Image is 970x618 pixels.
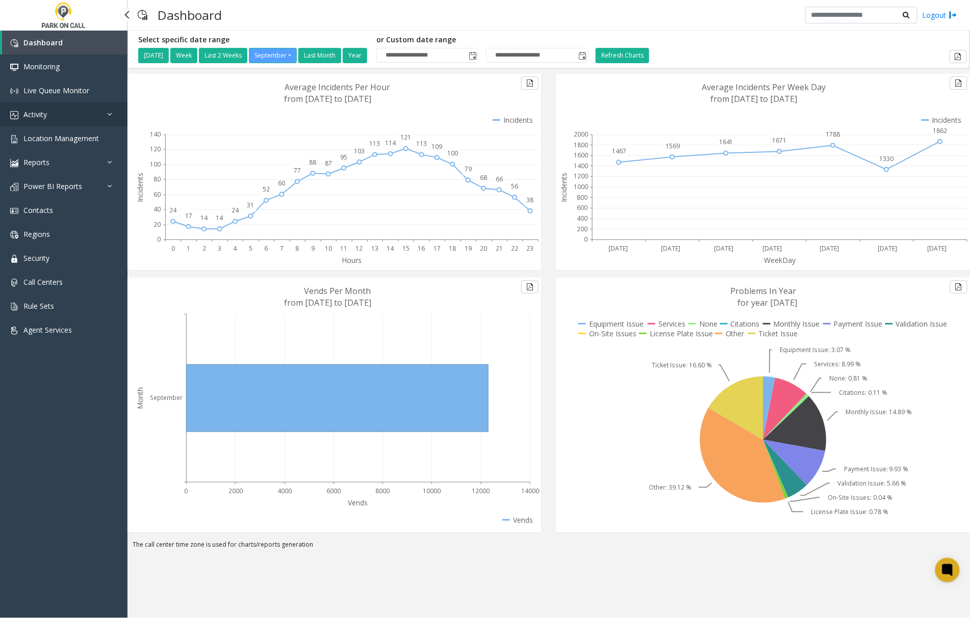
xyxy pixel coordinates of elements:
[521,280,539,293] button: Export to pdf
[232,206,239,215] text: 24
[23,277,63,287] span: Call Centers
[880,154,894,163] text: 1330
[447,149,458,158] text: 100
[10,207,18,215] img: 'icon'
[764,255,797,265] text: WeekDay
[828,493,892,502] text: On-Site Issues: 0.04 %
[666,142,680,150] text: 1569
[574,162,588,170] text: 1400
[326,487,341,495] text: 6000
[928,244,947,253] text: [DATE]
[185,211,192,220] text: 17
[10,135,18,143] img: 'icon'
[811,507,889,516] text: License Plate Issue: 0.78 %
[23,253,49,263] span: Security
[577,214,588,223] text: 400
[527,244,534,253] text: 23
[10,183,18,191] img: 'icon'
[295,244,299,253] text: 8
[814,360,861,368] text: Services: 8.99 %
[202,244,206,253] text: 2
[574,130,588,139] text: 2000
[356,244,363,253] text: 12
[846,408,912,416] text: Monthly Issue: 14.89 %
[661,244,680,253] text: [DATE]
[10,39,18,47] img: 'icon'
[387,244,395,253] text: 14
[612,147,626,156] text: 1467
[218,244,221,253] text: 3
[150,394,183,402] text: September
[574,151,588,159] text: 1600
[467,48,478,63] span: Toggle popup
[511,182,518,191] text: 56
[150,145,161,154] text: 120
[731,285,797,297] text: Problems In Year
[311,244,315,253] text: 9
[385,139,396,147] text: 114
[432,142,443,151] text: 109
[280,244,284,253] text: 7
[10,255,18,263] img: 'icon'
[449,244,456,253] text: 18
[278,179,285,188] text: 60
[950,280,967,293] button: Export to pdf
[23,301,54,311] span: Rule Sets
[249,244,252,253] text: 5
[820,244,839,253] text: [DATE]
[10,63,18,71] img: 'icon'
[23,86,89,95] span: Live Queue Monitor
[878,244,898,253] text: [DATE]
[839,388,887,397] text: Citations: 0.11 %
[844,465,909,473] text: Payment Issue: 9.93 %
[249,48,297,63] button: September
[228,487,243,495] text: 2000
[10,87,18,95] img: 'icon'
[465,165,472,173] text: 79
[150,130,161,139] text: 140
[157,235,161,244] text: 0
[763,244,782,253] text: [DATE]
[10,111,18,119] img: 'icon'
[10,303,18,311] img: 'icon'
[23,229,50,239] span: Regions
[340,153,347,162] text: 95
[496,244,503,253] text: 21
[838,479,907,488] text: Validation Issue: 5.66 %
[480,173,487,182] text: 68
[348,498,368,507] text: Vends
[127,540,970,554] div: The call center time zone is used for charts/reports generation
[304,285,371,297] text: Vends Per Month
[152,3,227,28] h3: Dashboard
[200,213,208,222] text: 14
[465,244,472,253] text: 19
[826,130,840,139] text: 1788
[10,327,18,335] img: 'icon'
[608,244,628,253] text: [DATE]
[284,93,371,104] text: from [DATE] to [DATE]
[309,158,316,167] text: 88
[702,82,826,93] text: Average Incidents Per Week Day
[138,36,369,44] h5: Select specific date range
[23,62,60,71] span: Monitoring
[135,387,145,409] text: Month
[23,157,49,167] span: Reports
[949,10,957,20] img: logout
[472,487,490,495] text: 12000
[216,213,224,222] text: 14
[340,244,347,253] text: 11
[577,204,588,212] text: 600
[135,173,145,202] text: Incidents
[773,136,787,145] text: 1671
[574,141,588,149] text: 1800
[559,173,569,202] text: Incidents
[416,139,427,148] text: 113
[277,487,292,495] text: 4000
[171,244,175,253] text: 0
[376,36,588,44] h5: or Custom date range
[402,244,410,253] text: 15
[418,244,425,253] text: 16
[480,244,487,253] text: 20
[521,76,539,90] button: Export to pdf
[23,205,53,215] span: Contacts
